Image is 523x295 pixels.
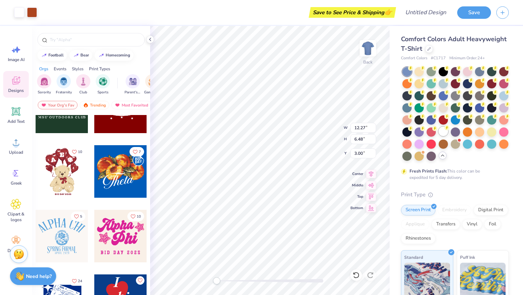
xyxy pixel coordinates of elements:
[144,74,160,95] div: filter for Game Day
[97,90,109,95] span: Sports
[72,66,84,72] div: Styles
[37,74,51,95] div: filter for Sorority
[83,103,89,108] img: trending.gif
[39,66,48,72] div: Orgs
[99,77,107,86] img: Sports Image
[400,5,452,20] input: Untitled Design
[78,279,82,283] span: 24
[115,103,120,108] img: most_fav.gif
[125,90,141,95] span: Parent's Weekend
[401,35,507,53] span: Comfort Colors Adult Heavyweight T-Shirt
[41,103,47,108] img: most_fav.gif
[4,211,28,223] span: Clipart & logos
[401,55,427,61] span: Comfort Colors
[401,191,509,199] div: Print Type
[462,219,482,230] div: Vinyl
[76,74,90,95] button: filter button
[125,74,141,95] div: filter for Parent's Weekend
[40,77,48,86] img: Sorority Image
[96,74,110,95] div: filter for Sports
[127,212,144,221] button: Like
[125,74,141,95] button: filter button
[484,219,501,230] div: Foil
[136,276,144,285] button: Like
[60,77,68,86] img: Fraternity Image
[401,205,435,215] div: Screen Print
[41,53,47,58] img: trend_line.gif
[26,273,52,280] strong: Need help?
[350,194,363,200] span: Top
[474,205,508,215] div: Digital Print
[99,53,104,58] img: trend_line.gif
[71,212,85,221] button: Like
[79,77,87,86] img: Club Image
[410,168,497,181] div: This color can be expedited for 5 day delivery.
[410,168,447,174] strong: Fresh Prints Flash:
[431,55,446,61] span: # C1717
[95,50,133,61] button: homecoming
[213,277,220,284] div: Accessibility label
[350,182,363,188] span: Middle
[130,147,144,157] button: Like
[129,77,137,86] img: Parent's Weekend Image
[56,74,72,95] button: filter button
[311,7,394,18] div: Save to See Price & Shipping
[148,77,157,86] img: Game Day Image
[401,219,429,230] div: Applique
[37,74,51,95] button: filter button
[350,171,363,177] span: Center
[80,53,89,57] div: bear
[56,90,72,95] span: Fraternity
[457,6,491,19] button: Save
[449,55,485,61] span: Minimum Order: 24 +
[69,276,85,286] button: Like
[401,233,435,244] div: Rhinestones
[69,50,92,61] button: bear
[80,215,82,218] span: 5
[139,150,141,154] span: 7
[7,248,25,253] span: Decorate
[79,90,87,95] span: Club
[73,53,79,58] img: trend_line.gif
[384,8,392,16] span: 👉
[111,101,152,109] div: Most Favorited
[69,147,85,157] button: Like
[11,180,22,186] span: Greek
[56,74,72,95] div: filter for Fraternity
[404,253,423,261] span: Standard
[96,74,110,95] button: filter button
[8,88,24,93] span: Designs
[76,74,90,95] div: filter for Club
[54,66,67,72] div: Events
[350,205,363,211] span: Bottom
[438,205,471,215] div: Embroidery
[38,90,51,95] span: Sorority
[137,215,141,218] span: 10
[48,53,64,57] div: football
[106,53,130,57] div: homecoming
[361,41,375,55] img: Back
[80,101,109,109] div: Trending
[37,50,67,61] button: football
[89,66,110,72] div: Print Types
[460,253,475,261] span: Puff Ink
[38,101,78,109] div: Your Org's Fav
[7,119,25,124] span: Add Text
[144,74,160,95] button: filter button
[78,150,82,154] span: 10
[9,149,23,155] span: Upload
[363,59,373,65] div: Back
[8,57,25,62] span: Image AI
[432,219,460,230] div: Transfers
[144,90,160,95] span: Game Day
[49,36,140,43] input: Try "Alpha"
